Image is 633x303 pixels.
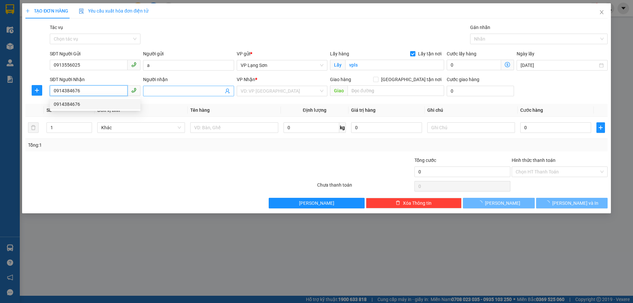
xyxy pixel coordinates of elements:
div: Chưa thanh toán [316,181,414,193]
div: Tổng: 1 [28,141,244,149]
span: Decrease Value [84,128,92,133]
span: Tên hàng [190,107,210,113]
span: Increase Value [84,123,92,128]
span: phone [131,88,136,93]
span: delete [396,200,400,206]
span: close-circle [599,63,604,68]
span: phone [131,62,136,67]
span: Cước hàng [520,107,543,113]
span: [PERSON_NAME] và In [552,199,598,207]
span: Xóa Thông tin [403,199,432,207]
span: plus [597,125,605,130]
span: Tổng cước [414,158,436,163]
span: Yêu cầu xuất hóa đơn điện tử [79,8,148,14]
span: dollar-circle [505,62,510,67]
div: VP gửi [237,50,327,57]
div: SĐT Người Nhận [50,76,140,83]
span: loading [545,200,552,205]
label: Gán nhãn [470,25,490,30]
span: plus [32,88,42,93]
span: Lấy tận nơi [415,50,444,57]
label: Cước lấy hàng [447,51,476,56]
span: plus [25,9,30,13]
span: SL [46,107,52,113]
div: Người gửi [143,50,234,57]
div: 0914384676 [54,101,136,108]
span: Lấy [330,60,345,70]
button: [PERSON_NAME] [463,198,534,208]
input: 0 [351,122,422,133]
button: Close [592,3,611,22]
span: Lấy hàng [330,51,349,56]
label: Cước giao hàng [447,77,479,82]
th: Ghi chú [425,104,518,117]
span: VP Lạng Sơn [241,60,323,70]
input: Ghi Chú [427,122,515,133]
input: VD: Bàn, Ghế [190,122,278,133]
button: [PERSON_NAME] [269,198,365,208]
input: Dọc đường [347,85,444,96]
img: icon [79,9,84,14]
button: plus [596,122,605,133]
label: Hình thức thanh toán [512,158,556,163]
span: [PERSON_NAME] [485,199,520,207]
button: delete [28,122,39,133]
span: [PERSON_NAME] [299,199,334,207]
div: Người nhận [143,76,234,83]
div: SĐT Người Gửi [50,50,140,57]
span: down [86,128,90,132]
input: Lấy tận nơi [345,60,444,70]
span: TẠO ĐƠN HÀNG [25,8,68,14]
span: Giao [330,85,347,96]
span: Giao hàng [330,77,351,82]
button: deleteXóa Thông tin [366,198,462,208]
input: Cước giao hàng [447,86,514,96]
span: kg [339,122,346,133]
span: user-add [225,88,230,94]
span: Khác [101,123,181,133]
span: Định lượng [303,107,326,113]
label: Ngày lấy [517,51,534,56]
button: [PERSON_NAME] và In [536,198,608,208]
label: Tác vụ [50,25,63,30]
span: loading [478,200,485,205]
input: Ngày lấy [521,62,597,69]
input: Cước lấy hàng [447,60,501,70]
span: [GEOGRAPHIC_DATA] tận nơi [378,76,444,83]
span: close [599,10,604,15]
button: plus [32,85,42,96]
div: 0914384676 [50,99,140,109]
span: Giá trị hàng [351,107,376,113]
span: up [86,124,90,128]
span: VP Nhận [237,77,255,82]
